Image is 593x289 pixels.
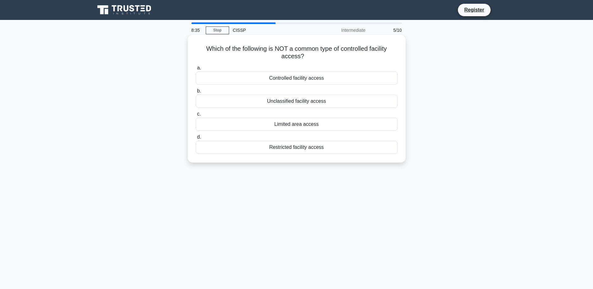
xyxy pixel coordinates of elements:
span: d. [197,134,201,140]
div: Unclassified facility access [196,95,398,108]
div: 5/10 [369,24,406,36]
div: Restricted facility access [196,141,398,154]
div: Intermediate [315,24,369,36]
h5: Which of the following is NOT a common type of controlled facility access? [195,45,398,60]
div: CISSP [229,24,315,36]
a: Stop [206,26,229,34]
div: Limited area access [196,118,398,131]
span: b. [197,88,201,93]
span: c. [197,111,201,116]
span: a. [197,65,201,70]
div: Controlled facility access [196,72,398,85]
a: Register [460,6,488,14]
div: 8:35 [188,24,206,36]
